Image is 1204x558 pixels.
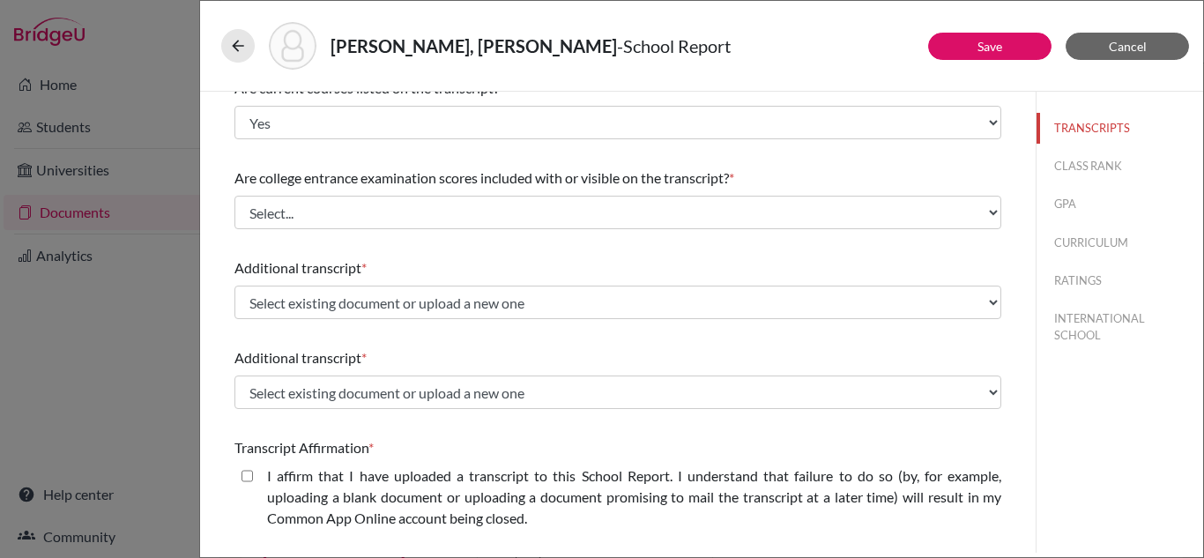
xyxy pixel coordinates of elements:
[234,169,729,186] span: Are college entrance examination scores included with or visible on the transcript?
[1037,227,1203,258] button: CURRICULUM
[234,349,361,366] span: Additional transcript
[1037,265,1203,296] button: RATINGS
[1037,151,1203,182] button: CLASS RANK
[267,465,1001,529] label: I affirm that I have uploaded a transcript to this School Report. I understand that failure to do...
[617,35,731,56] span: - School Report
[234,259,361,276] span: Additional transcript
[331,35,617,56] strong: [PERSON_NAME], [PERSON_NAME]
[1037,303,1203,351] button: INTERNATIONAL SCHOOL
[234,439,368,456] span: Transcript Affirmation
[1037,113,1203,144] button: TRANSCRIPTS
[1037,189,1203,219] button: GPA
